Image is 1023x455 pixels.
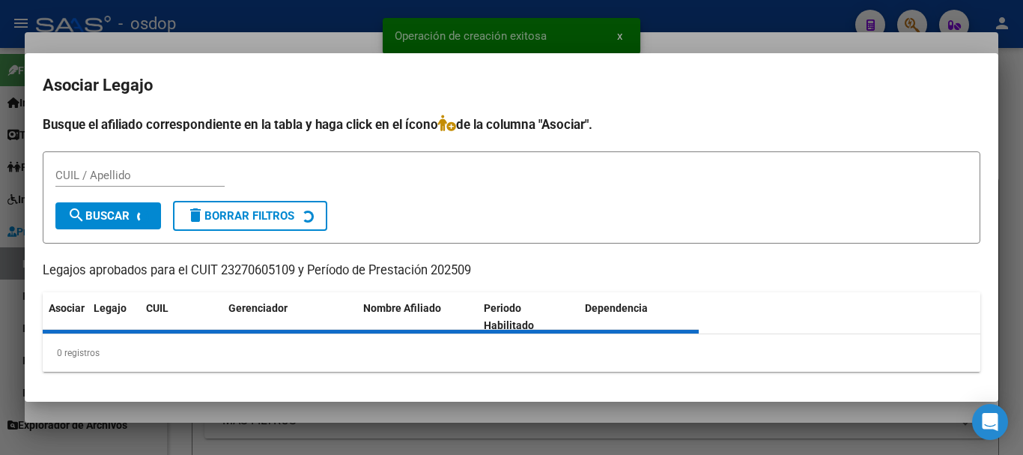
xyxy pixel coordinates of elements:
span: Legajo [94,302,127,314]
datatable-header-cell: Gerenciador [222,292,357,342]
mat-icon: delete [186,206,204,224]
span: Buscar [67,209,130,223]
h4: Busque el afiliado correspondiente en la tabla y haga click en el ícono de la columna "Asociar". [43,115,980,134]
datatable-header-cell: Asociar [43,292,88,342]
span: CUIL [146,302,169,314]
div: Open Intercom Messenger [972,404,1008,440]
button: Buscar [55,202,161,229]
div: 0 registros [43,334,980,372]
mat-icon: search [67,206,85,224]
button: Borrar Filtros [173,201,327,231]
datatable-header-cell: Nombre Afiliado [357,292,478,342]
span: Gerenciador [228,302,288,314]
span: Nombre Afiliado [363,302,441,314]
span: Dependencia [585,302,648,314]
p: Legajos aprobados para el CUIT 23270605109 y Período de Prestación 202509 [43,262,980,280]
datatable-header-cell: Dependencia [579,292,699,342]
span: Asociar [49,302,85,314]
span: Periodo Habilitado [484,302,534,331]
h2: Asociar Legajo [43,71,980,100]
span: Borrar Filtros [186,209,294,223]
datatable-header-cell: Periodo Habilitado [478,292,579,342]
datatable-header-cell: Legajo [88,292,140,342]
datatable-header-cell: CUIL [140,292,222,342]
